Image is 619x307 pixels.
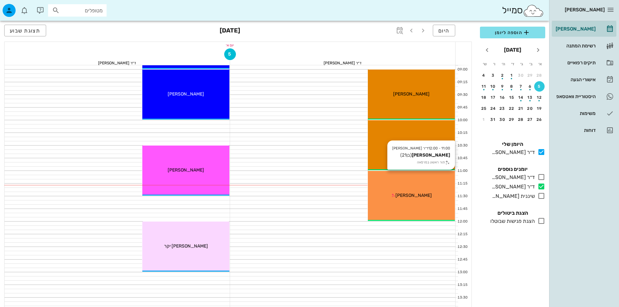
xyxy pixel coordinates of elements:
[164,243,208,249] span: [PERSON_NAME] יקר
[225,51,236,57] span: 5
[497,84,508,89] div: 9
[393,91,430,97] span: [PERSON_NAME]
[534,73,545,78] div: 28
[552,21,616,37] a: [PERSON_NAME]
[554,60,596,65] div: תיקים רפואיים
[456,206,469,212] div: 11:45
[527,58,535,70] th: ב׳
[456,67,469,72] div: 09:00
[488,106,498,111] div: 24
[168,91,204,97] span: [PERSON_NAME]
[507,95,517,100] div: 15
[554,77,596,82] div: אישורי הגעה
[516,106,526,111] div: 21
[516,103,526,114] button: 21
[525,84,535,89] div: 6
[534,81,545,92] button: 5
[456,295,469,301] div: 13:30
[488,95,498,100] div: 17
[488,81,498,92] button: 10
[480,165,545,173] h4: יומנים נוספים
[497,106,508,111] div: 23
[507,70,517,81] button: 1
[525,103,535,114] button: 20
[497,73,508,78] div: 2
[479,70,489,81] button: 4
[508,58,517,70] th: ד׳
[481,58,489,70] th: ש׳
[479,81,489,92] button: 11
[456,219,469,224] div: 12:00
[525,117,535,122] div: 27
[456,156,469,161] div: 10:45
[507,81,517,92] button: 8
[395,193,432,198] span: [PERSON_NAME]
[552,55,616,70] a: תיקים רפואיים
[490,58,498,70] th: ו׳
[516,114,526,125] button: 28
[516,92,526,103] button: 14
[220,25,240,38] h3: [DATE]
[507,106,517,111] div: 22
[489,183,535,191] div: ד״ר [PERSON_NAME]
[456,130,469,136] div: 10:15
[480,140,545,148] h4: היומן שלי
[534,92,545,103] button: 12
[479,106,489,111] div: 25
[481,44,493,56] button: חודש הבא
[499,58,508,70] th: ה׳
[523,4,544,17] img: SmileCloud logo
[525,81,535,92] button: 6
[438,28,450,34] span: היום
[516,81,526,92] button: 7
[534,70,545,81] button: 28
[497,81,508,92] button: 9
[488,117,498,122] div: 31
[497,114,508,125] button: 30
[516,73,526,78] div: 30
[554,43,596,48] div: רשימת המתנה
[552,38,616,54] a: רשימת המתנה
[554,128,596,133] div: דוחות
[479,103,489,114] button: 25
[488,92,498,103] button: 17
[518,58,526,70] th: ג׳
[479,114,489,125] button: 1
[485,29,540,36] span: הוספה ליומן
[507,92,517,103] button: 15
[456,270,469,275] div: 13:00
[19,5,23,9] span: תג
[5,61,230,65] div: ד״ר [PERSON_NAME]
[456,232,469,237] div: 12:15
[507,117,517,122] div: 29
[456,168,469,174] div: 11:00
[497,95,508,100] div: 16
[534,84,545,89] div: 5
[433,25,455,36] button: היום
[456,80,469,85] div: 09:15
[497,117,508,122] div: 30
[488,84,498,89] div: 10
[525,73,535,78] div: 29
[554,111,596,116] div: משימות
[516,117,526,122] div: 28
[501,44,524,57] button: [DATE]
[497,92,508,103] button: 16
[479,117,489,122] div: 1
[489,148,535,156] div: ד״ר [PERSON_NAME]
[507,114,517,125] button: 29
[230,61,455,65] div: ד״ר [PERSON_NAME]
[516,70,526,81] button: 30
[525,70,535,81] button: 29
[456,194,469,199] div: 11:30
[525,92,535,103] button: 13
[488,114,498,125] button: 31
[507,73,517,78] div: 1
[488,70,498,81] button: 3
[489,192,535,200] div: שיננית [PERSON_NAME]
[552,106,616,121] a: משימות
[456,244,469,250] div: 12:30
[480,27,545,38] button: הוספה ליומן
[488,73,498,78] div: 3
[456,118,469,123] div: 10:00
